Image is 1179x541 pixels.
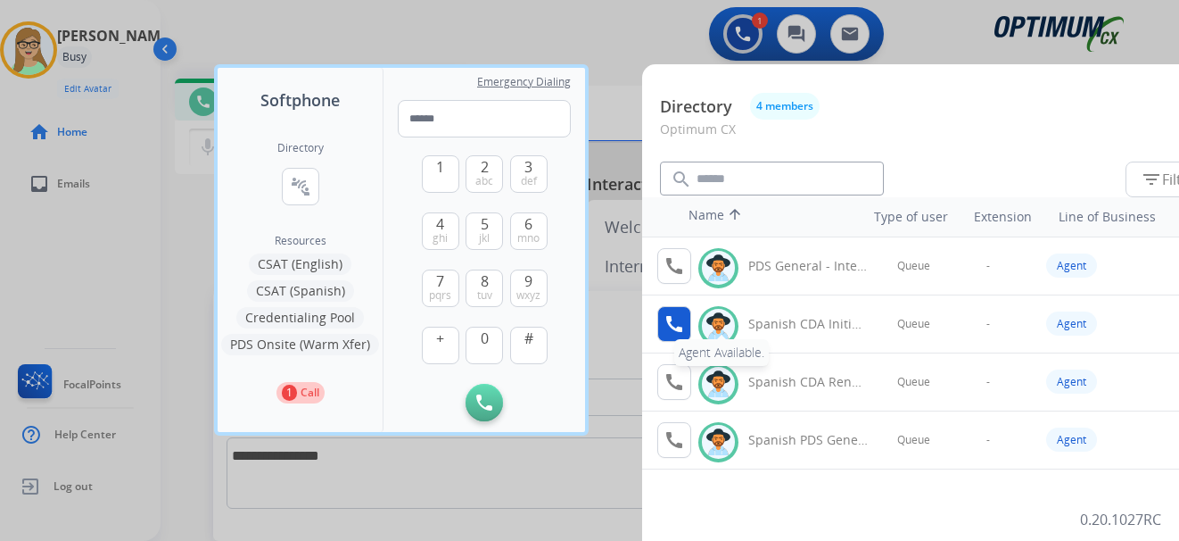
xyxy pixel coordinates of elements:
[247,280,354,302] button: CSAT (Spanish)
[1080,509,1161,530] p: 0.20.1027RC
[897,375,930,389] span: Queue
[510,155,548,193] button: 3def
[674,339,769,366] div: Agent Available.
[282,385,297,401] p: 1
[657,306,691,342] button: Agent Available.
[275,234,326,248] span: Resources
[748,431,868,449] div: Spanish PDS General - Internal
[1046,370,1097,394] div: Agent
[1141,169,1162,190] mat-icon: filter_list
[524,156,532,178] span: 3
[510,270,548,307] button: 9wxyz
[986,375,990,389] span: -
[664,313,685,335] mat-icon: call
[664,255,685,277] mat-icon: call
[750,93,820,120] button: 4 members
[897,433,930,447] span: Queue
[277,141,324,155] h2: Directory
[466,155,503,193] button: 2abc
[524,270,532,292] span: 9
[466,327,503,364] button: 0
[276,382,325,404] button: 1Call
[965,199,1041,235] th: Extension
[1046,312,1097,336] div: Agent
[466,212,503,250] button: 5jkl
[705,312,731,340] img: avatar
[436,213,444,235] span: 4
[510,327,548,364] button: #
[510,212,548,250] button: 6mno
[986,317,990,331] span: -
[524,213,532,235] span: 6
[422,155,459,193] button: 1
[897,317,930,331] span: Queue
[705,254,731,282] img: avatar
[433,231,448,246] span: ghi
[660,95,732,119] p: Directory
[476,395,492,411] img: call-button
[436,156,444,178] span: 1
[477,288,492,303] span: tuv
[479,231,490,246] span: jkl
[748,315,868,333] div: Spanish CDA Initial General - Internal
[221,334,379,355] button: PDS Onsite (Warm Xfer)
[236,307,364,329] button: Credentialing Pool
[748,257,868,275] div: PDS General - Internal
[724,206,746,228] mat-icon: arrow_upward
[481,328,489,349] span: 0
[1046,428,1097,452] div: Agent
[524,328,533,349] span: #
[475,174,493,188] span: abc
[1046,254,1097,278] div: Agent
[897,259,930,273] span: Queue
[516,288,540,303] span: wxyz
[249,254,351,275] button: CSAT (English)
[436,328,444,349] span: +
[849,199,957,235] th: Type of user
[986,433,990,447] span: -
[705,429,731,456] img: avatar
[664,429,685,451] mat-icon: call
[748,373,868,391] div: Spanish CDA Renewal General - Internal
[521,174,537,188] span: def
[301,385,319,401] p: Call
[422,270,459,307] button: 7pqrs
[429,288,451,303] span: pqrs
[481,156,489,178] span: 2
[481,270,489,292] span: 8
[422,327,459,364] button: +
[680,197,840,237] th: Name
[436,270,444,292] span: 7
[664,371,685,393] mat-icon: call
[481,213,489,235] span: 5
[986,259,990,273] span: -
[290,176,311,197] mat-icon: connect_without_contact
[466,270,503,307] button: 8tuv
[260,87,340,112] span: Softphone
[671,169,692,190] mat-icon: search
[517,231,540,246] span: mno
[422,212,459,250] button: 4ghi
[477,75,571,89] span: Emergency Dialing
[705,370,731,398] img: avatar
